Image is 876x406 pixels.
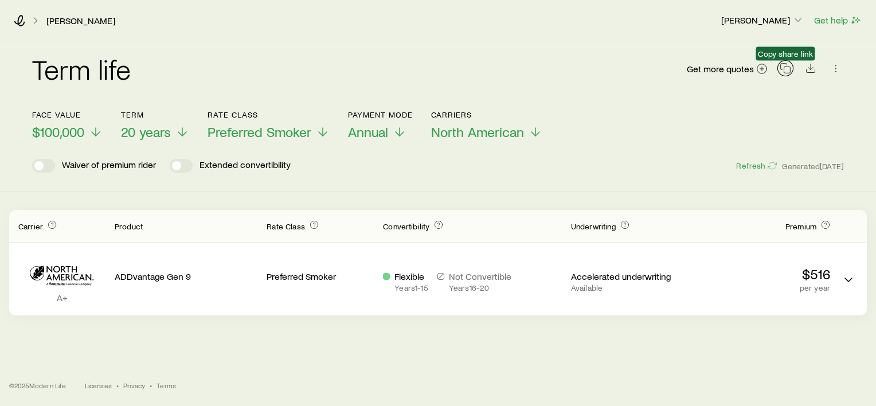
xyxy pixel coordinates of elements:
p: Available [571,283,678,292]
div: Term quotes [9,210,867,315]
span: Generated [782,161,844,171]
a: Download CSV [803,65,819,76]
a: Privacy [123,381,145,390]
span: • [150,381,152,390]
h2: Term life [32,55,131,83]
p: Waiver of premium rider [62,159,156,173]
p: A+ [18,292,105,303]
span: Product [115,221,143,231]
p: Years 1 - 15 [394,283,428,292]
a: Licenses [85,381,112,390]
button: Rate ClassPreferred Smoker [208,110,330,140]
span: • [116,381,119,390]
span: Underwriting [571,221,616,231]
span: Convertibility [383,221,429,231]
span: Annual [348,124,388,140]
p: Rate Class [208,110,330,119]
span: North American [431,124,524,140]
p: Face value [32,110,103,119]
span: 20 years [121,124,171,140]
p: Accelerated underwriting [571,271,678,282]
span: Preferred Smoker [208,124,311,140]
span: Rate Class [267,221,305,231]
p: Not Convertible [449,271,511,282]
p: Flexible [394,271,428,282]
p: Payment Mode [348,110,413,119]
p: Years 16 - 20 [449,283,511,292]
span: Copy share link [758,49,812,58]
p: [PERSON_NAME] [721,14,804,26]
a: [PERSON_NAME] [46,15,116,26]
button: CarriersNorth American [431,110,542,140]
span: Get more quotes [687,64,754,73]
a: Get more quotes [686,63,768,76]
span: Carrier [18,221,43,231]
a: Terms [157,381,176,390]
p: © 2025 Modern Life [9,381,67,390]
span: [DATE] [820,161,844,171]
button: Get help [814,14,862,27]
button: [PERSON_NAME] [721,14,804,28]
button: Face value$100,000 [32,110,103,140]
p: $516 [687,266,830,282]
p: per year [687,283,830,292]
p: Term [121,110,189,119]
button: Payment ModeAnnual [348,110,413,140]
button: Term20 years [121,110,189,140]
p: ADDvantage Gen 9 [115,271,257,282]
p: Preferred Smoker [267,271,374,282]
span: $100,000 [32,124,84,140]
span: Premium [785,221,816,231]
button: Refresh [736,161,777,171]
p: Extended convertibility [200,159,291,173]
p: Carriers [431,110,542,119]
